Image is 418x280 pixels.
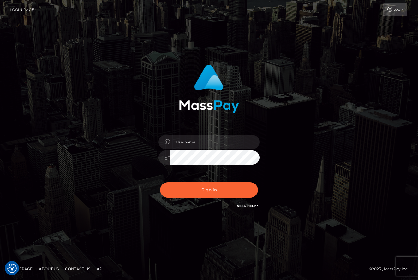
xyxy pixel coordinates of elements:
[7,264,35,274] a: Homepage
[10,3,34,16] a: Login Page
[36,264,61,274] a: About Us
[170,135,260,149] input: Username...
[237,204,258,208] a: Need Help?
[94,264,106,274] a: API
[369,265,413,272] div: © 2025 , MassPay Inc.
[179,65,239,113] img: MassPay Login
[160,182,258,198] button: Sign in
[383,3,407,16] a: Login
[7,264,17,273] img: Revisit consent button
[7,264,17,273] button: Consent Preferences
[63,264,93,274] a: Contact Us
